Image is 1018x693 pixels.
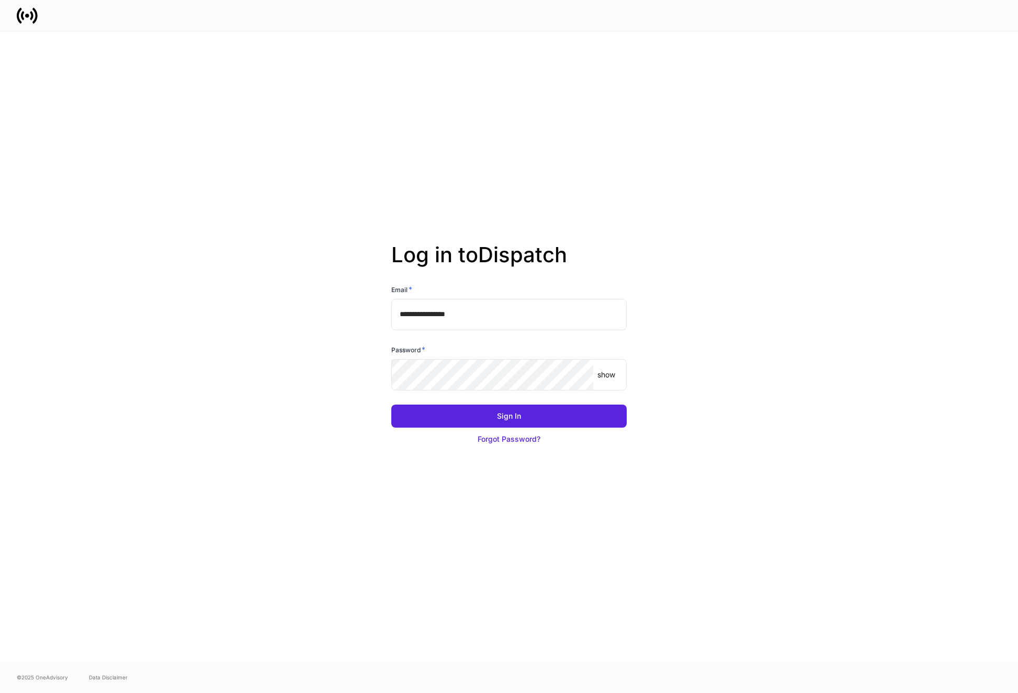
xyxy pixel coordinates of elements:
span: © 2025 OneAdvisory [17,673,68,681]
button: Sign In [391,405,627,428]
h6: Password [391,344,425,355]
h2: Log in to Dispatch [391,242,627,284]
a: Data Disclaimer [89,673,128,681]
h6: Email [391,284,412,295]
div: Sign In [497,411,521,421]
button: Forgot Password? [391,428,627,451]
div: Forgot Password? [478,434,540,444]
p: show [597,370,615,380]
